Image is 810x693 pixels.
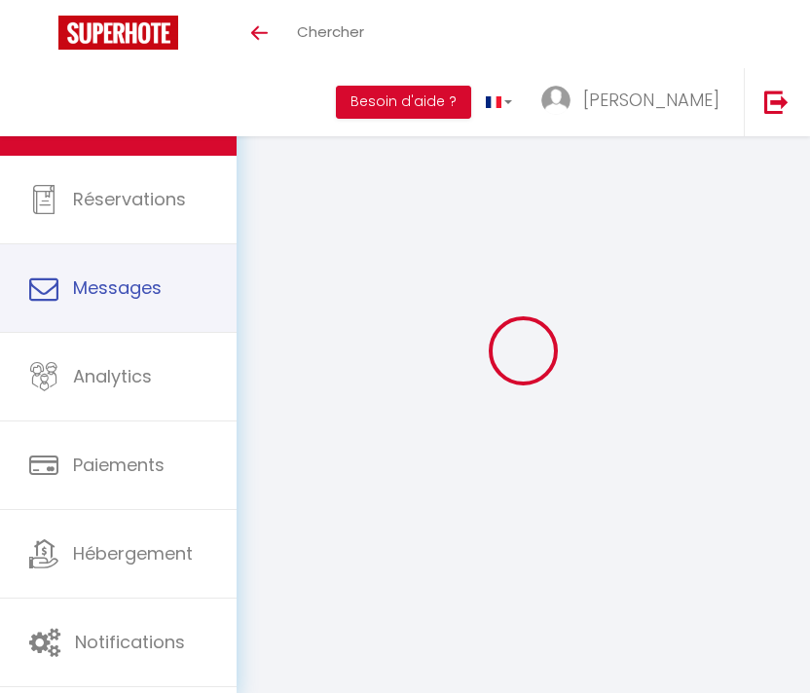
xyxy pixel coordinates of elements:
img: Super Booking [58,16,178,50]
span: Réservations [73,187,186,211]
span: [PERSON_NAME] [583,88,719,112]
img: ... [541,86,571,115]
span: Chercher [297,21,364,42]
span: Analytics [73,364,152,388]
img: logout [764,90,789,114]
button: Besoin d'aide ? [336,86,471,119]
span: Hébergement [73,541,193,565]
a: ... [PERSON_NAME] [527,68,744,136]
span: Notifications [75,630,185,654]
span: Messages [73,275,162,300]
span: Paiements [73,453,165,477]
